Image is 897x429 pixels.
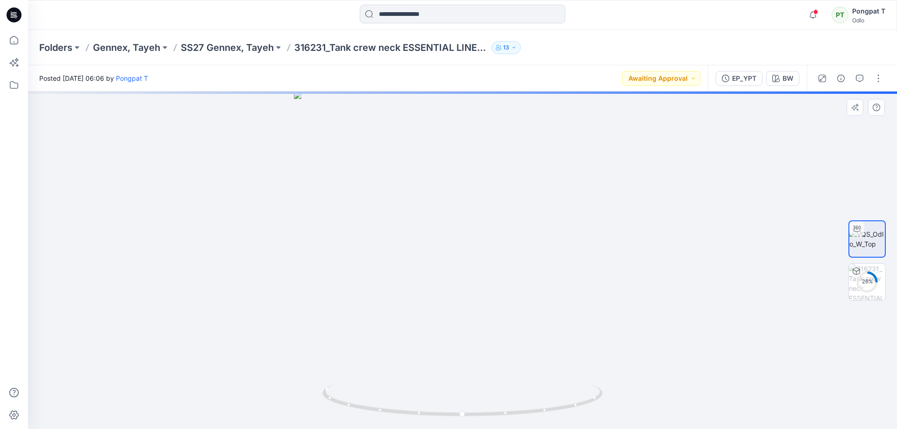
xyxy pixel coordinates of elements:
div: 26 % [856,278,878,286]
a: Pongpat T [116,74,148,82]
a: Gennex, Tayeh [93,41,160,54]
button: EP_YPT [716,71,762,86]
p: 13 [503,42,509,53]
a: Folders [39,41,72,54]
div: PT [832,7,848,23]
img: 316231_Tank crew neck ESSENTIAL LINENCOOL_EP_YPT BW [849,264,885,300]
div: BW [783,73,793,84]
img: VQS_Odlo_W_Top [849,229,885,249]
p: 316231_Tank crew neck ESSENTIAL LINENCOOL_EP_YPT [294,41,488,54]
a: SS27 Gennex, Tayeh [181,41,274,54]
div: Pongpat T [852,6,885,17]
span: Posted [DATE] 06:06 by [39,73,148,83]
div: EP_YPT [732,73,756,84]
button: BW [766,71,799,86]
button: 13 [491,41,521,54]
button: Details [833,71,848,86]
div: Odlo [852,17,885,24]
